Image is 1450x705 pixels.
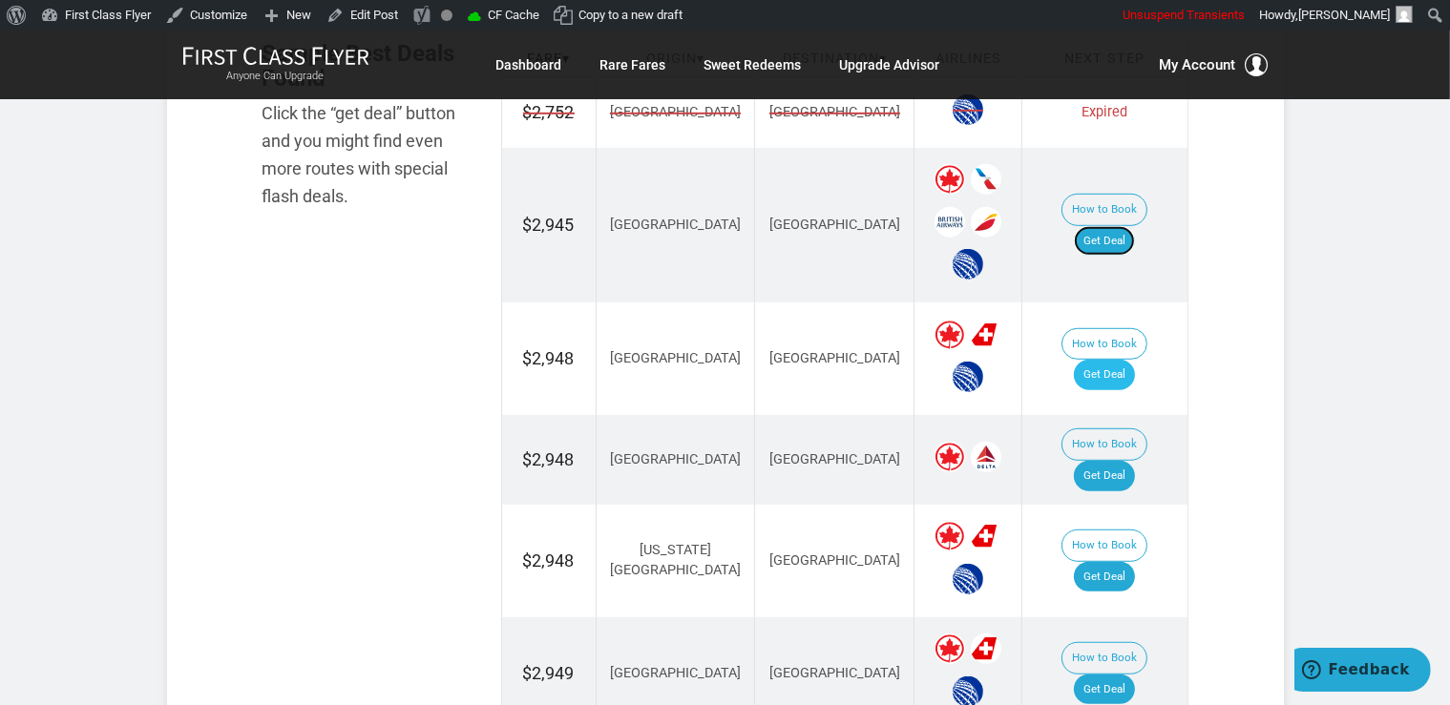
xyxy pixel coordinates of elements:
[610,103,741,123] span: [GEOGRAPHIC_DATA]
[1061,642,1147,674] button: How to Book
[182,70,369,83] small: Anyone Can Upgrade
[971,164,1001,195] span: American Airlines
[935,633,965,664] span: Air Canada
[263,100,473,210] div: Click the “get deal” button and you might find even more routes with special flash deals.
[1298,8,1390,22] span: [PERSON_NAME]
[935,320,965,350] span: Air Canada
[523,663,575,683] span: $2,949
[935,164,965,195] span: Air Canada
[523,449,575,469] span: $2,948
[935,521,965,551] span: Air Canada
[935,207,965,238] span: British Airways
[1061,194,1147,226] button: How to Book
[1074,674,1135,705] a: Get Deal
[704,48,802,82] a: Sweet Redeems
[182,46,369,66] img: First Class Flyer
[523,348,575,368] span: $2,948
[971,320,1001,350] span: Swiss
[1061,328,1147,361] button: How to Book
[953,249,983,280] span: United
[610,217,741,233] span: [GEOGRAPHIC_DATA]
[971,207,1001,238] span: Iberia
[523,100,575,125] span: $2,752
[935,442,965,472] span: Air Canada
[840,48,940,82] a: Upgrade Advisor
[769,350,900,366] span: [GEOGRAPHIC_DATA]
[610,350,741,366] span: [GEOGRAPHIC_DATA]
[523,215,575,235] span: $2,945
[769,665,900,681] span: [GEOGRAPHIC_DATA]
[1061,529,1147,562] button: How to Book
[1061,428,1147,461] button: How to Book
[1074,226,1135,257] a: Get Deal
[1074,562,1135,592] a: Get Deal
[600,48,666,82] a: Rare Fares
[1160,53,1236,76] span: My Account
[610,542,741,578] span: [US_STATE][GEOGRAPHIC_DATA]
[1074,461,1135,491] a: Get Deal
[610,665,741,681] span: [GEOGRAPHIC_DATA]
[971,442,1001,472] span: Delta Airlines
[1123,8,1245,22] span: Unsuspend Transients
[610,451,741,467] span: [GEOGRAPHIC_DATA]
[1294,648,1431,695] iframe: Opens a widget where you can find more information
[1160,53,1269,76] button: My Account
[769,451,900,467] span: [GEOGRAPHIC_DATA]
[769,217,900,233] span: [GEOGRAPHIC_DATA]
[953,362,983,392] span: United
[971,633,1001,664] span: Swiss
[769,103,900,123] span: [GEOGRAPHIC_DATA]
[523,550,575,570] span: $2,948
[971,521,1001,551] span: Swiss
[953,94,983,125] span: United
[1074,360,1135,390] a: Get Deal
[496,48,562,82] a: Dashboard
[182,46,369,84] a: First Class FlyerAnyone Can Upgrade
[953,564,983,594] span: United
[769,552,900,569] span: [GEOGRAPHIC_DATA]
[1082,104,1127,120] span: Expired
